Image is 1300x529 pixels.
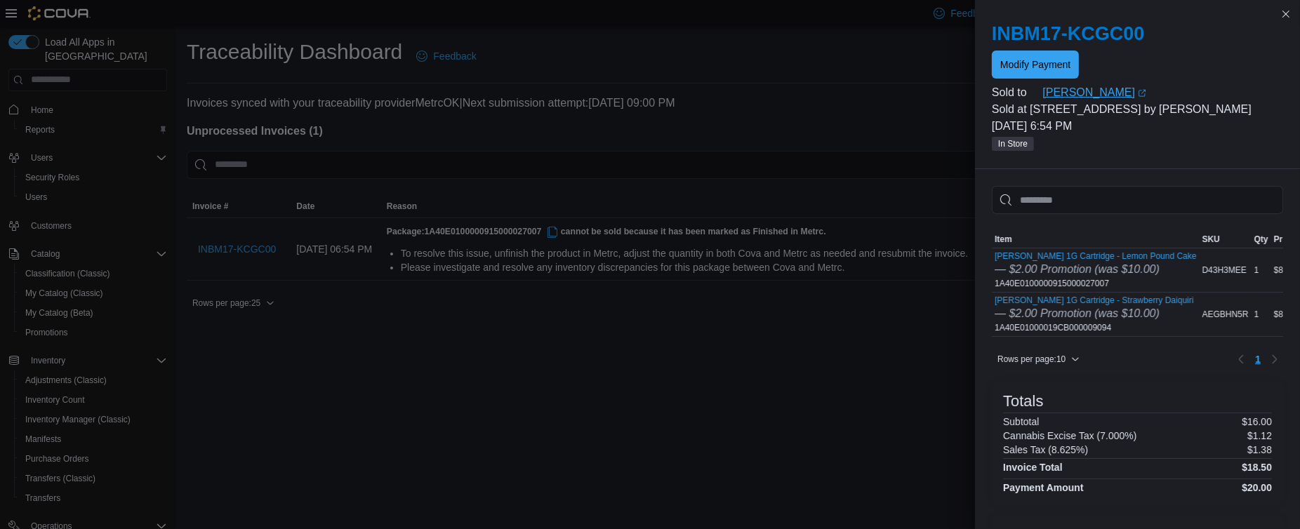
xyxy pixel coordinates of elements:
button: Previous page [1233,351,1249,368]
svg: External link [1138,89,1146,98]
h4: $18.50 [1242,462,1272,473]
button: Rows per page:10 [992,351,1085,368]
div: Sold to [992,84,1040,101]
div: $8.00 [1271,306,1298,323]
p: [DATE] 6:54 PM [992,118,1283,135]
span: Qty [1254,234,1268,245]
h3: Totals [1003,393,1043,410]
h2: INBM17-KCGC00 [992,22,1283,45]
button: Modify Payment [992,51,1079,79]
h6: Subtotal [1003,416,1039,427]
button: Item [992,231,1199,248]
span: SKU [1202,234,1219,245]
button: SKU [1199,231,1251,248]
ul: Pagination for table: MemoryTable from EuiInMemoryTable [1249,348,1266,370]
button: Page 1 of 1 [1249,348,1266,370]
h6: Sales Tax (8.625%) [1003,444,1088,455]
div: — $2.00 Promotion (was $10.00) [995,305,1193,322]
span: Item [995,234,1012,245]
button: Close this dialog [1278,6,1294,22]
div: — $2.00 Promotion (was $10.00) [995,261,1196,278]
button: Price [1271,231,1298,248]
div: 1 [1252,262,1271,279]
div: 1 [1252,306,1271,323]
span: D43H3MEE [1202,264,1246,276]
div: 1A40E01000019CB000009094 [995,295,1193,333]
a: [PERSON_NAME]External link [1043,84,1284,101]
button: Next page [1266,351,1283,368]
div: 1A40E0100000915000027007 [995,251,1196,289]
input: This is a search bar. As you type, the results lower in the page will automatically filter. [992,186,1283,214]
span: Rows per page : 10 [997,354,1066,365]
p: $16.00 [1242,416,1272,427]
span: Modify Payment [1000,58,1070,72]
span: AEGBHN5R [1202,309,1248,320]
p: $1.38 [1247,444,1272,455]
nav: Pagination for table: MemoryTable from EuiInMemoryTable [1233,348,1283,370]
p: Sold at [STREET_ADDRESS] by [PERSON_NAME] [992,101,1283,118]
h4: Payment Amount [1003,482,1084,493]
p: $1.12 [1247,430,1272,441]
span: 1 [1255,352,1261,366]
h6: Cannabis Excise Tax (7.000%) [1003,430,1136,441]
h4: Invoice Total [1003,462,1063,473]
h4: $20.00 [1242,482,1272,493]
button: Qty [1252,231,1271,248]
span: In Store [998,138,1028,150]
span: In Store [992,137,1034,151]
span: Price [1274,234,1294,245]
button: [PERSON_NAME] 1G Cartridge - Lemon Pound Cake [995,251,1196,261]
button: [PERSON_NAME] 1G Cartridge - Strawberry Daiquiri [995,295,1193,305]
div: $8.00 [1271,262,1298,279]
